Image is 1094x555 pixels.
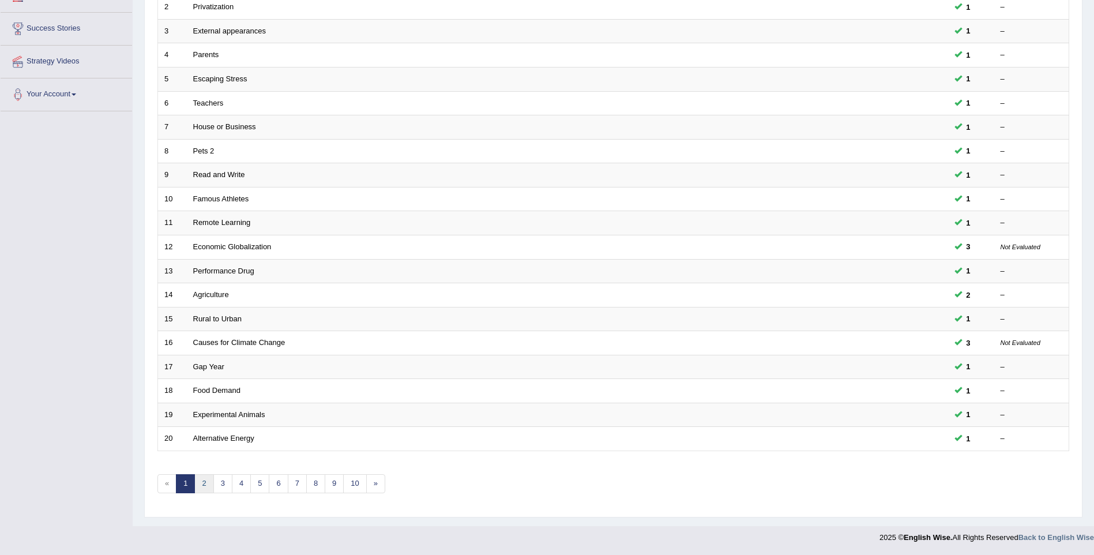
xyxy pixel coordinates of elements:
[193,410,265,419] a: Experimental Animals
[193,50,219,59] a: Parents
[158,43,187,67] td: 4
[962,241,975,253] span: You can still take this question
[193,218,251,227] a: Remote Learning
[1001,314,1063,325] div: –
[158,331,187,355] td: 16
[962,408,975,421] span: You can still take this question
[193,386,240,395] a: Food Demand
[158,139,187,163] td: 8
[158,91,187,115] td: 6
[962,337,975,349] span: You can still take this question
[193,434,254,442] a: Alternative Energy
[158,115,187,140] td: 7
[213,474,232,493] a: 3
[962,385,975,397] span: You can still take this question
[879,526,1094,543] div: 2025 © All Rights Reserved
[1001,2,1063,13] div: –
[962,289,975,301] span: You can still take this question
[158,19,187,43] td: 3
[193,99,224,107] a: Teachers
[193,290,229,299] a: Agriculture
[250,474,269,493] a: 5
[193,242,272,251] a: Economic Globalization
[158,259,187,283] td: 13
[962,145,975,157] span: You can still take this question
[158,211,187,235] td: 11
[962,1,975,13] span: You can still take this question
[158,403,187,427] td: 19
[962,121,975,133] span: You can still take this question
[1001,385,1063,396] div: –
[343,474,366,493] a: 10
[158,379,187,403] td: 18
[158,427,187,451] td: 20
[962,265,975,277] span: You can still take this question
[325,474,344,493] a: 9
[193,267,254,275] a: Performance Drug
[1001,194,1063,205] div: –
[1,13,132,42] a: Success Stories
[193,147,215,155] a: Pets 2
[962,217,975,229] span: You can still take this question
[962,49,975,61] span: You can still take this question
[158,355,187,379] td: 17
[1001,122,1063,133] div: –
[157,474,176,493] span: «
[962,193,975,205] span: You can still take this question
[158,235,187,259] td: 12
[193,27,266,35] a: External appearances
[962,313,975,325] span: You can still take this question
[1,46,132,74] a: Strategy Videos
[306,474,325,493] a: 8
[1001,217,1063,228] div: –
[962,25,975,37] span: You can still take this question
[904,533,952,542] strong: English Wise.
[1001,362,1063,373] div: –
[194,474,213,493] a: 2
[158,67,187,92] td: 5
[193,2,234,11] a: Privatization
[193,314,242,323] a: Rural to Urban
[962,433,975,445] span: You can still take this question
[1001,290,1063,301] div: –
[1001,50,1063,61] div: –
[1001,243,1040,250] small: Not Evaluated
[269,474,288,493] a: 6
[962,73,975,85] span: You can still take this question
[232,474,251,493] a: 4
[1001,170,1063,181] div: –
[962,361,975,373] span: You can still take this question
[1001,74,1063,85] div: –
[158,307,187,331] td: 15
[193,338,285,347] a: Causes for Climate Change
[1001,433,1063,444] div: –
[193,194,249,203] a: Famous Athletes
[193,74,247,83] a: Escaping Stress
[1001,266,1063,277] div: –
[158,163,187,187] td: 9
[158,283,187,307] td: 14
[1001,146,1063,157] div: –
[288,474,307,493] a: 7
[1001,410,1063,421] div: –
[366,474,385,493] a: »
[176,474,195,493] a: 1
[158,187,187,211] td: 10
[962,97,975,109] span: You can still take this question
[193,122,256,131] a: House or Business
[1,78,132,107] a: Your Account
[1018,533,1094,542] a: Back to English Wise
[1001,98,1063,109] div: –
[193,170,245,179] a: Read and Write
[193,362,224,371] a: Gap Year
[1001,339,1040,346] small: Not Evaluated
[962,169,975,181] span: You can still take this question
[1001,26,1063,37] div: –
